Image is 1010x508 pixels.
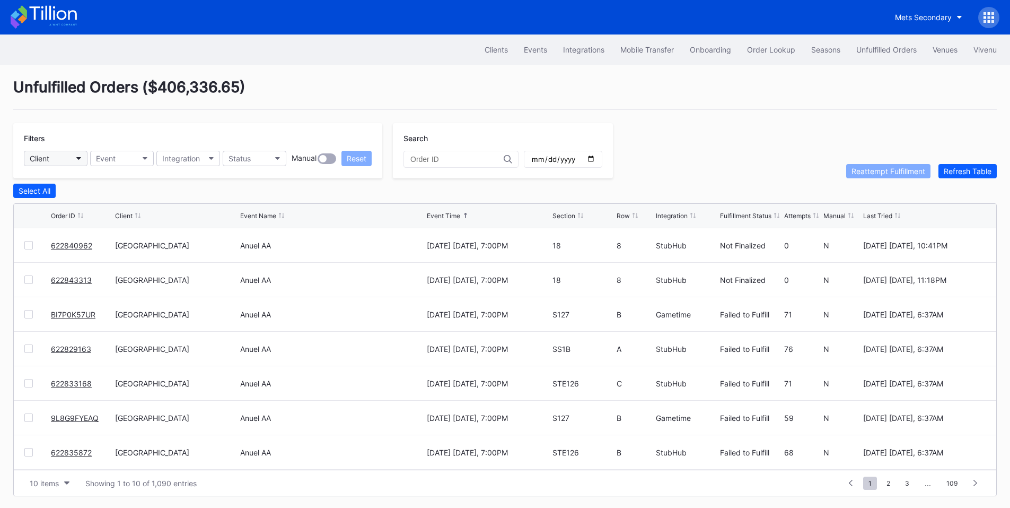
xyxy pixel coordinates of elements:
[292,153,317,164] div: Manual
[784,414,821,423] div: 59
[784,448,821,457] div: 68
[811,45,840,54] div: Seasons
[720,241,781,250] div: Not Finalized
[656,448,717,457] div: StubHub
[925,40,965,59] button: Venues
[552,241,614,250] div: 18
[403,134,602,143] div: Search
[552,212,575,220] div: Section
[887,7,970,27] button: Mets Secondary
[341,151,372,166] button: Reset
[552,448,614,457] div: STE126
[863,414,986,423] div: [DATE] [DATE], 6:37AM
[427,414,549,423] div: [DATE] [DATE], 7:00PM
[863,212,892,220] div: Last Tried
[240,379,271,388] div: Anuel AA
[917,479,939,488] div: ...
[410,155,504,163] input: Order ID
[720,275,781,285] div: Not Finalized
[240,241,271,250] div: Anuel AA
[427,241,549,250] div: [DATE] [DATE], 7:00PM
[784,379,821,388] div: 71
[115,379,238,388] div: [GEOGRAPHIC_DATA]
[617,241,653,250] div: 8
[933,45,958,54] div: Venues
[427,379,549,388] div: [DATE] [DATE], 7:00PM
[851,167,925,176] div: Reattempt Fulfillment
[720,379,781,388] div: Failed to Fulfill
[944,167,991,176] div: Refresh Table
[823,275,860,285] div: N
[720,310,781,319] div: Failed to Fulfill
[823,448,860,457] div: N
[240,212,276,220] div: Event Name
[115,212,133,220] div: Client
[51,310,95,319] a: BI7P0K57UR
[863,275,986,285] div: [DATE] [DATE], 11:18PM
[846,164,930,178] button: Reattempt Fulfillment
[739,40,803,59] button: Order Lookup
[965,40,1005,59] a: Vivenu
[240,275,271,285] div: Anuel AA
[115,241,238,250] div: [GEOGRAPHIC_DATA]
[115,310,238,319] div: [GEOGRAPHIC_DATA]
[863,477,877,490] span: 1
[427,212,460,220] div: Event Time
[563,45,604,54] div: Integrations
[115,275,238,285] div: [GEOGRAPHIC_DATA]
[115,345,238,354] div: [GEOGRAPHIC_DATA]
[823,241,860,250] div: N
[656,212,688,220] div: Integration
[747,45,795,54] div: Order Lookup
[617,345,653,354] div: A
[51,212,75,220] div: Order ID
[51,379,92,388] a: 622833168
[240,310,271,319] div: Anuel AA
[24,151,87,166] button: Client
[656,414,717,423] div: Gametime
[848,40,925,59] button: Unfulfilled Orders
[720,448,781,457] div: Failed to Fulfill
[656,379,717,388] div: StubHub
[524,45,547,54] div: Events
[617,379,653,388] div: C
[823,310,860,319] div: N
[51,414,99,423] a: 9L8G9FYEAQ
[13,78,997,110] div: Unfulfilled Orders ( $406,336.65 )
[162,154,200,163] div: Integration
[656,241,717,250] div: StubHub
[51,275,92,285] a: 622843313
[347,154,366,163] div: Reset
[784,212,811,220] div: Attempts
[720,345,781,354] div: Failed to Fulfill
[477,40,516,59] button: Clients
[682,40,739,59] button: Onboarding
[938,164,997,178] button: Refresh Table
[900,477,915,490] span: 3
[803,40,848,59] a: Seasons
[612,40,682,59] a: Mobile Transfer
[516,40,555,59] button: Events
[115,448,238,457] div: [GEOGRAPHIC_DATA]
[656,275,717,285] div: StubHub
[823,212,846,220] div: Manual
[941,477,963,490] span: 109
[427,448,549,457] div: [DATE] [DATE], 7:00PM
[617,448,653,457] div: B
[823,414,860,423] div: N
[51,448,92,457] a: 622835872
[90,151,154,166] button: Event
[555,40,612,59] button: Integrations
[427,275,549,285] div: [DATE] [DATE], 7:00PM
[895,13,952,22] div: Mets Secondary
[223,151,286,166] button: Status
[552,414,614,423] div: S127
[617,310,653,319] div: B
[823,379,860,388] div: N
[690,45,731,54] div: Onboarding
